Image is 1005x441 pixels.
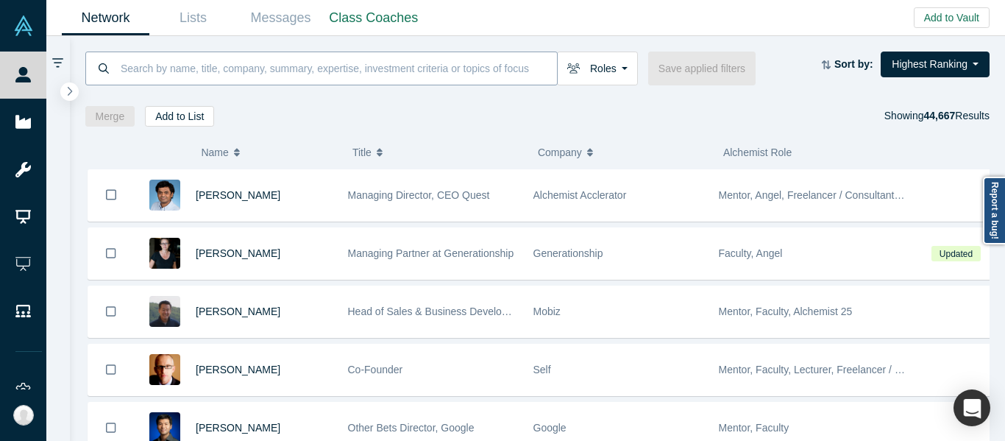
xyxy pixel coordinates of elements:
button: Name [201,137,337,168]
button: Add to Vault [914,7,990,28]
a: Class Coaches [324,1,423,35]
button: Title [352,137,522,168]
button: Merge [85,106,135,127]
a: Lists [149,1,237,35]
span: Faculty, Angel [719,247,783,259]
img: Gnani Palanikumar's Profile Image [149,180,180,211]
a: [PERSON_NAME] [196,189,280,201]
span: Alchemist Role [723,147,792,158]
span: Mentor, Faculty, Alchemist 25 [719,306,853,317]
button: Bookmark [88,345,134,395]
strong: Sort by: [834,58,873,70]
a: Network [62,1,149,35]
input: Search by name, title, company, summary, expertise, investment criteria or topics of focus [119,51,557,85]
button: Roles [557,52,638,85]
span: Title [352,137,372,168]
span: Head of Sales & Business Development (interim) [348,306,571,317]
button: Save applied filters [648,52,756,85]
span: Managing Director, CEO Quest [348,189,490,201]
a: [PERSON_NAME] [196,364,280,375]
span: Name [201,137,228,168]
a: [PERSON_NAME] [196,247,280,259]
button: Bookmark [88,286,134,337]
span: Co-Founder [348,364,403,375]
span: Google [533,422,567,434]
strong: 44,667 [923,110,955,121]
span: Self [533,364,551,375]
button: Bookmark [88,169,134,221]
img: Alchemist Vault Logo [13,15,34,36]
a: Report a bug! [983,177,1005,244]
span: Mentor, Faculty [719,422,789,434]
a: Messages [237,1,324,35]
img: Robert Winder's Profile Image [149,354,180,385]
a: [PERSON_NAME] [196,306,280,317]
button: Highest Ranking [881,52,990,77]
a: [PERSON_NAME] [196,422,280,434]
span: Generationship [533,247,603,259]
button: Company [538,137,708,168]
span: Mobiz [533,306,561,317]
button: Bookmark [88,228,134,279]
span: Company [538,137,582,168]
span: Alchemist Acclerator [533,189,627,201]
img: Michael Chang's Profile Image [149,296,180,327]
img: Michelle Ann Chua's Account [13,405,34,426]
span: Updated [931,246,980,261]
span: Other Bets Director, Google [348,422,475,434]
div: Showing [884,106,990,127]
span: Managing Partner at Generationship [348,247,514,259]
img: Rachel Chalmers's Profile Image [149,238,180,269]
span: Results [923,110,990,121]
button: Add to List [145,106,214,127]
